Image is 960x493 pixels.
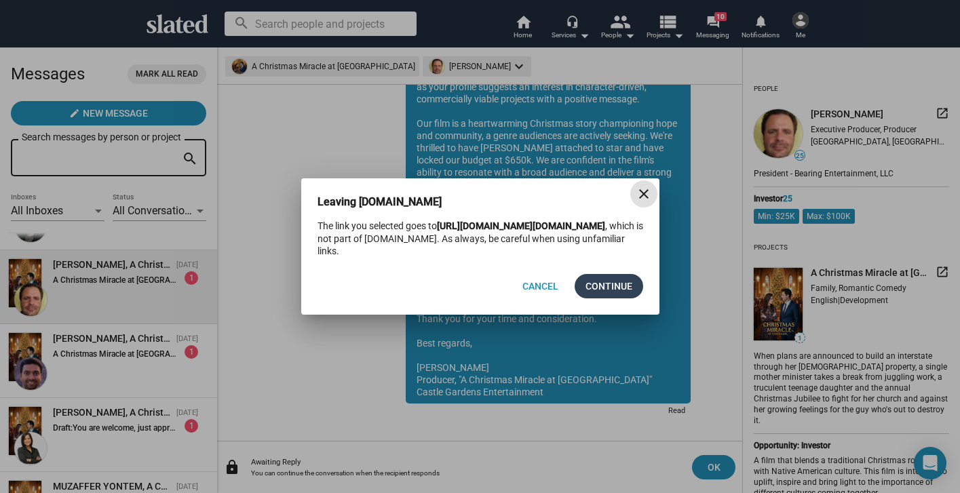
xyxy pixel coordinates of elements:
[575,274,643,298] a: Continue
[301,220,659,258] div: The link you selected goes to , which is not part of [DOMAIN_NAME]. As always, be careful when us...
[512,274,569,298] button: Cancel
[636,186,652,202] mat-icon: close
[585,274,632,298] span: Continue
[522,274,558,298] span: Cancel
[437,220,605,231] strong: [URL][DOMAIN_NAME][DOMAIN_NAME]
[318,195,461,209] h3: Leaving [DOMAIN_NAME]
